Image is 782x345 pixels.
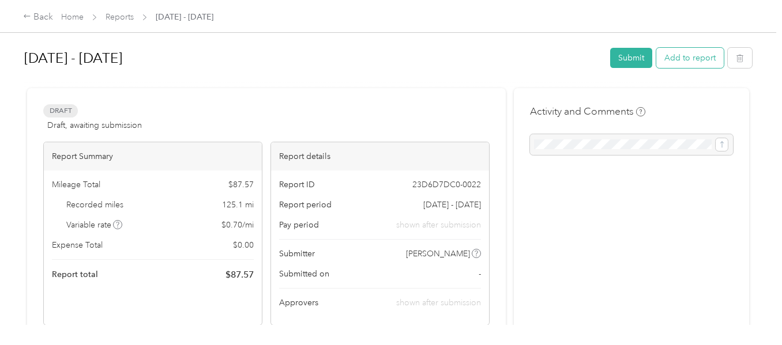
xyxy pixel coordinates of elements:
span: Recorded miles [66,199,123,211]
span: shown after submission [396,298,481,308]
h1: Sep 20 - Oct 3, 2025 [24,44,602,72]
span: $ 87.57 [228,179,254,191]
span: $ 0.70 / mi [221,219,254,231]
button: Add to report [656,48,724,68]
span: Pay period [279,219,319,231]
button: Submit [610,48,652,68]
span: Draft [43,104,78,117]
div: Report details [271,142,489,170]
a: Reports [106,12,134,22]
span: - [479,268,481,280]
span: [DATE] - [DATE] [156,11,213,23]
span: shown after submission [396,219,481,231]
a: Home [61,12,84,22]
span: Expense Total [52,239,103,251]
div: Back [23,10,53,24]
h4: Activity and Comments [530,104,645,119]
span: [PERSON_NAME] [406,248,470,260]
span: Report ID [279,179,315,191]
span: Report period [279,199,332,211]
span: [DATE] - [DATE] [423,199,481,211]
span: Submitter [279,248,315,260]
span: 125.1 mi [222,199,254,211]
span: Report total [52,268,98,280]
span: Mileage Total [52,179,100,191]
span: Variable rate [66,219,123,231]
span: 23D6D7DC0-0022 [412,179,481,191]
span: Approvers [279,297,318,309]
span: $ 87.57 [225,268,254,282]
div: Report Summary [44,142,262,170]
iframe: Everlance-gr Chat Button Frame [717,280,782,345]
span: Draft, awaiting submission [47,119,142,131]
span: Submitted on [279,268,329,280]
span: $ 0.00 [233,239,254,251]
